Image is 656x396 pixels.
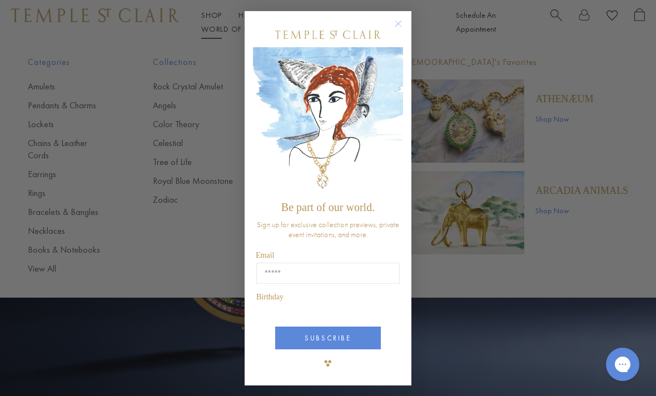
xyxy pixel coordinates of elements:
[257,219,399,239] span: Sign up for exclusive collection previews, private event invitations, and more.
[317,352,339,374] img: TSC
[256,263,400,284] input: Email
[600,344,645,385] iframe: Gorgias live chat messenger
[256,251,274,259] span: Email
[256,293,284,301] span: Birthday
[275,327,381,349] button: SUBSCRIBE
[397,22,411,36] button: Close dialog
[281,201,375,213] span: Be part of our world.
[275,31,381,39] img: Temple St. Clair
[253,47,403,196] img: c4a9eb12-d91a-4d4a-8ee0-386386f4f338.jpeg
